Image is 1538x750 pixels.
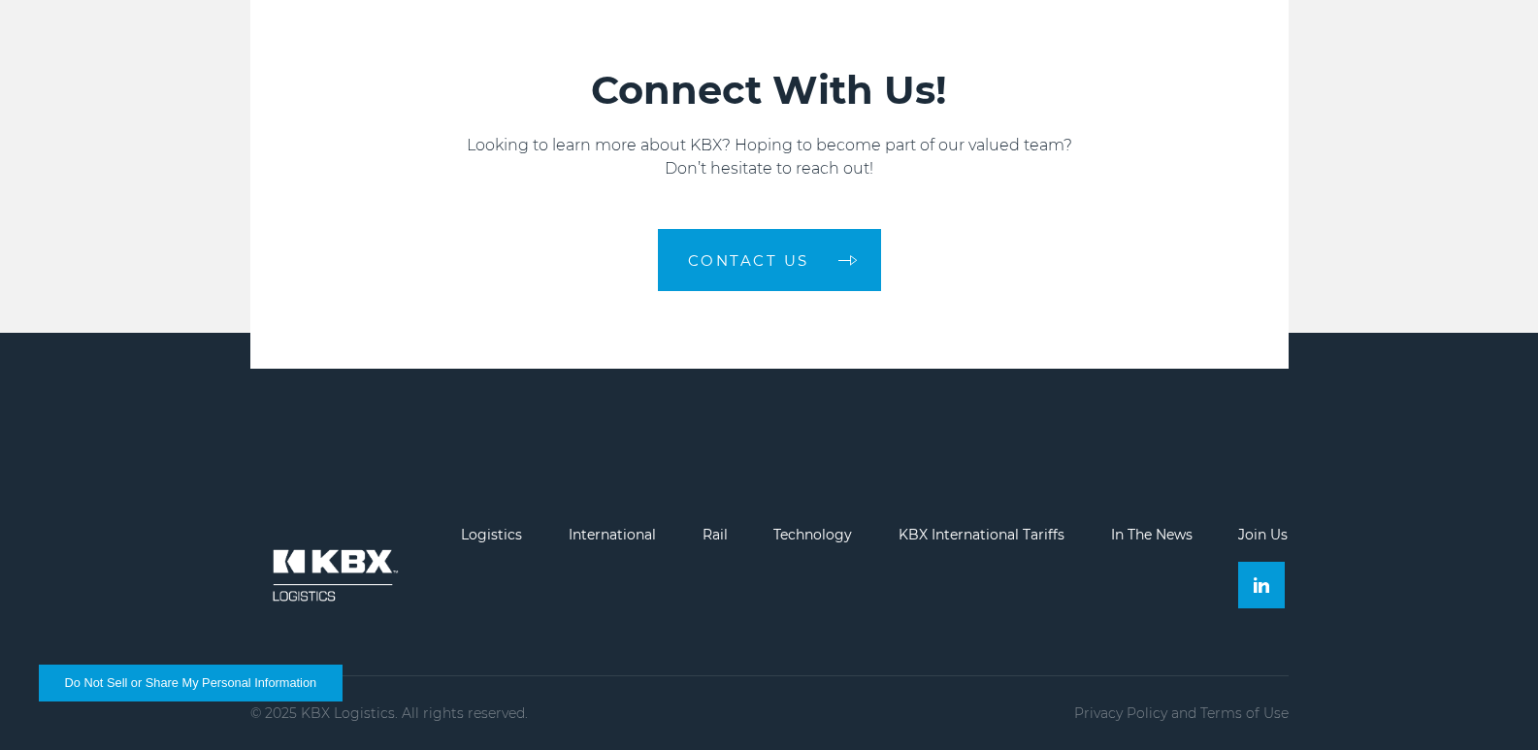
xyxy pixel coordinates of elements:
[1111,526,1193,543] a: In The News
[1254,577,1269,593] img: Linkedin
[688,253,809,268] span: Contact us
[1200,704,1289,722] a: Terms of Use
[250,134,1289,180] p: Looking to learn more about KBX? Hoping to become part of our valued team? Don’t hesitate to reac...
[250,705,528,721] p: © 2025 KBX Logistics. All rights reserved.
[569,526,656,543] a: International
[899,526,1064,543] a: KBX International Tariffs
[1238,526,1288,543] a: Join Us
[1074,704,1167,722] a: Privacy Policy
[461,526,522,543] a: Logistics
[658,229,881,291] a: Contact us arrow arrow
[703,526,728,543] a: Rail
[250,527,415,624] img: kbx logo
[773,526,852,543] a: Technology
[39,665,343,701] button: Do Not Sell or Share My Personal Information
[250,66,1289,114] h2: Connect With Us!
[1171,704,1196,722] span: and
